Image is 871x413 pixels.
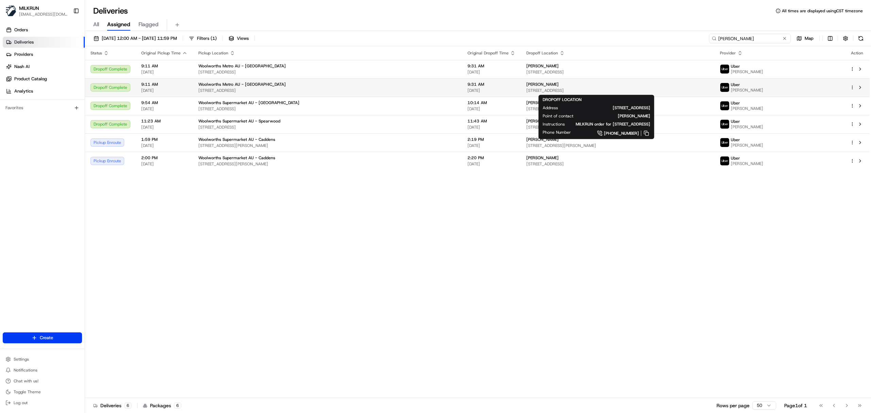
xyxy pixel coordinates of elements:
span: Phone Number [543,130,571,135]
span: Providers [14,51,33,57]
div: 6 [174,402,181,409]
button: Views [226,34,252,43]
span: Woolworths Metro AU - [GEOGRAPHIC_DATA] [198,82,286,87]
span: [STREET_ADDRESS] [198,69,457,75]
span: [DATE] [467,69,515,75]
span: 10:14 AM [467,100,515,105]
button: MILKRUN [19,5,39,12]
span: [STREET_ADDRESS] [526,88,709,93]
span: Address [543,105,558,111]
span: Woolworths Metro AU - [GEOGRAPHIC_DATA] [198,63,286,69]
span: [DATE] [141,88,187,93]
span: [PERSON_NAME] [731,143,763,148]
span: Woolworths Supermarket AU - [GEOGRAPHIC_DATA] [198,100,299,105]
span: [PERSON_NAME] [526,155,559,161]
span: [STREET_ADDRESS] [526,125,709,130]
div: Action [850,50,864,56]
img: uber-new-logo.jpeg [720,120,729,129]
h1: Deliveries [93,5,128,16]
span: Uber [731,137,740,143]
span: 2:00 PM [141,155,187,161]
a: Orders [3,24,85,35]
span: [STREET_ADDRESS] [198,125,457,130]
a: Deliveries [3,37,85,48]
span: 9:11 AM [141,63,187,69]
span: Log out [14,400,28,406]
div: Packages [143,402,181,409]
span: [PERSON_NAME] [526,63,559,69]
div: Page 1 of 1 [784,402,807,409]
span: Uber [731,82,740,87]
span: 9:11 AM [141,82,187,87]
button: Settings [3,354,82,364]
span: [PERSON_NAME] [584,113,650,119]
span: [STREET_ADDRESS][PERSON_NAME] [198,143,457,148]
button: MILKRUNMILKRUN[EMAIL_ADDRESS][DOMAIN_NAME] [3,3,70,19]
span: [DATE] [141,143,187,148]
span: Notifications [14,367,37,373]
span: [STREET_ADDRESS] [198,88,457,93]
span: [STREET_ADDRESS] [526,69,709,75]
span: Filters [197,35,217,42]
a: Analytics [3,86,85,97]
span: 9:54 AM [141,100,187,105]
span: 2:19 PM [467,137,515,142]
span: [DATE] [467,143,515,148]
span: Toggle Theme [14,389,41,395]
button: [EMAIL_ADDRESS][DOMAIN_NAME] [19,12,68,17]
span: [DATE] [467,125,515,130]
span: Dropoff Location [526,50,558,56]
img: uber-new-logo.jpeg [720,101,729,110]
span: Views [237,35,249,42]
button: [DATE] 12:00 AM - [DATE] 11:59 PM [91,34,180,43]
img: uber-new-logo.jpeg [720,83,729,92]
span: Provider [720,50,736,56]
span: 9:31 AM [467,63,515,69]
span: Woolworths Supermarket AU - Caddens [198,155,275,161]
span: Uber [731,100,740,106]
span: [STREET_ADDRESS] [526,106,709,112]
span: Nash AI [14,64,30,70]
span: [DATE] [141,125,187,130]
span: [PERSON_NAME] [731,87,763,93]
span: [DATE] [141,161,187,167]
span: [PERSON_NAME] [731,124,763,130]
div: Deliveries [93,402,132,409]
a: Nash AI [3,61,85,72]
span: [DATE] [141,106,187,112]
span: [DATE] 12:00 AM - [DATE] 11:59 PM [102,35,177,42]
div: 6 [124,402,132,409]
img: uber-new-logo.jpeg [720,65,729,73]
span: Map [805,35,814,42]
a: [PHONE_NUMBER] [582,130,650,137]
span: Flagged [138,20,159,29]
span: Point of contact [543,113,573,119]
span: [PERSON_NAME] [731,106,763,111]
span: Product Catalog [14,76,47,82]
span: Pickup Location [198,50,228,56]
button: Chat with us! [3,376,82,386]
span: [STREET_ADDRESS] [526,161,709,167]
span: Instructions [543,121,565,127]
span: Original Dropoff Time [467,50,509,56]
span: Uber [731,119,740,124]
img: uber-new-logo.jpeg [720,156,729,165]
img: MILKRUN [5,5,16,16]
a: Providers [3,49,85,60]
span: 9:31 AM [467,82,515,87]
span: 1:59 PM [141,137,187,142]
button: Create [3,332,82,343]
span: [DATE] [467,88,515,93]
span: [PHONE_NUMBER] [604,131,639,136]
span: [STREET_ADDRESS] [198,106,457,112]
span: Settings [14,357,29,362]
span: [PERSON_NAME] [526,118,559,124]
span: Status [91,50,102,56]
button: Refresh [856,34,866,43]
span: [PERSON_NAME] [731,161,763,166]
span: [STREET_ADDRESS] [569,105,650,111]
span: MILKRUN order for [STREET_ADDRESS] [576,121,650,127]
span: [PERSON_NAME] [526,137,559,142]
